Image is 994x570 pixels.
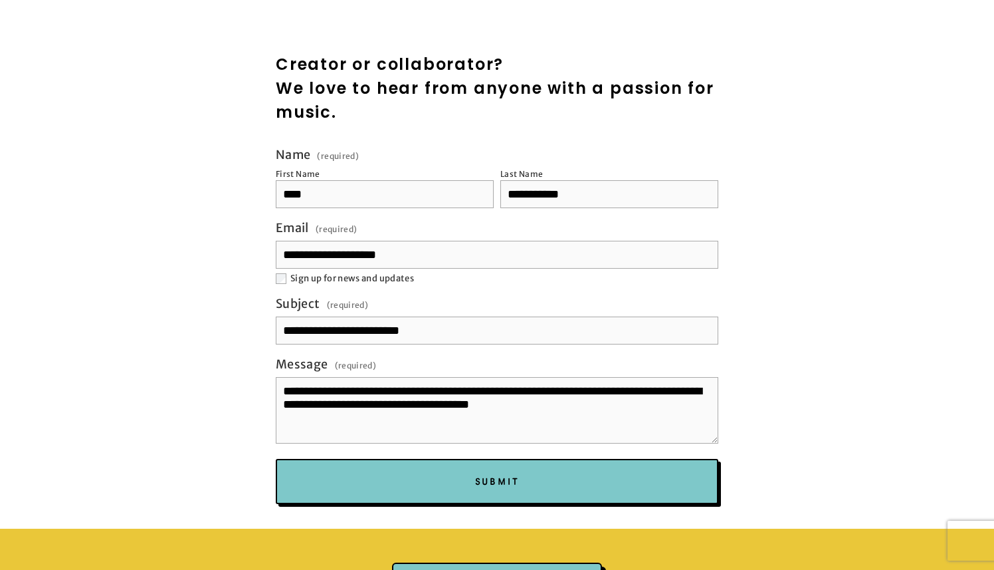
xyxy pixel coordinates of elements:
[276,296,320,311] span: Subject
[276,169,320,179] div: First Name
[276,459,718,504] button: SubmitSubmit
[335,356,377,374] span: (required)
[327,296,369,314] span: (required)
[317,152,359,160] span: (required)
[475,475,520,487] span: Submit
[316,220,357,238] span: (required)
[276,53,718,124] h2: Creator or collaborator? We love to hear from anyone with a passion for music.
[290,273,414,284] span: Sign up for news and updates
[276,220,309,235] span: Email
[276,273,286,284] input: Sign up for news and updates
[276,147,310,162] span: Name
[276,356,328,372] span: Message
[500,169,543,179] div: Last Name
